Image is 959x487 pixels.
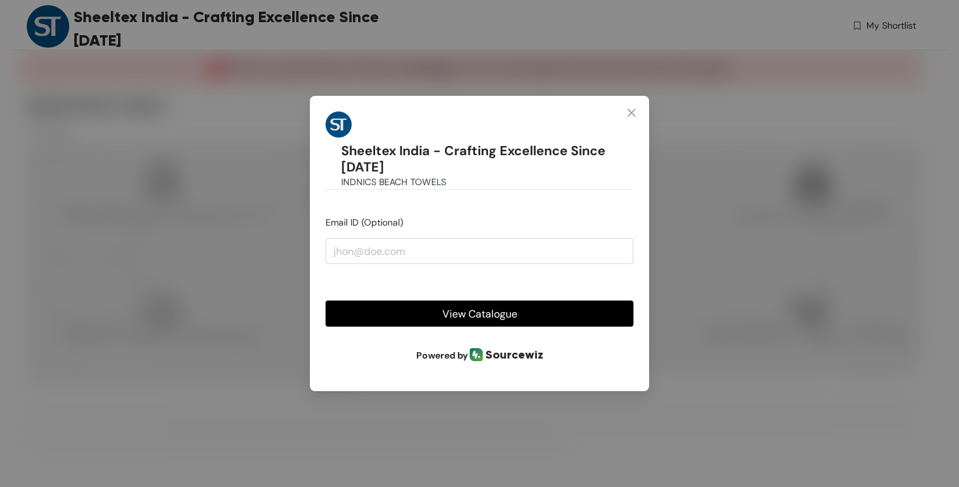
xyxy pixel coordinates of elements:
a: Powered by /static/media/Logo.0d0ed058.svgSourcewiz [326,347,633,364]
span: View Catalogue [442,306,517,322]
input: jhon@doe.com [326,238,633,264]
img: /static/media/Logo.0d0ed058.svg [470,348,483,361]
span: Email ID (Optional) [326,216,403,228]
span: INDNICS BEACH TOWELS [341,175,446,189]
span: close [626,108,637,118]
img: Buyer Portal [326,111,352,138]
button: View Catalogue [326,301,633,327]
h1: Sheeltex India - Crafting Excellence Since [DATE] [341,143,633,175]
h1: Powered by [326,347,633,364]
button: Close [614,96,649,131]
span: Sourcewiz [485,347,543,362]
